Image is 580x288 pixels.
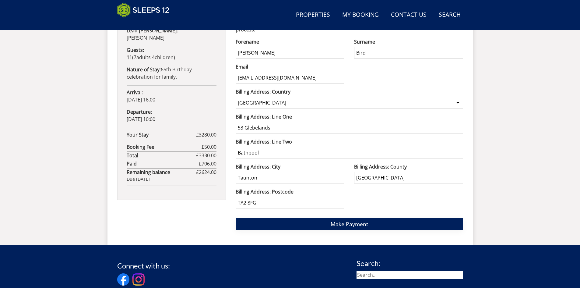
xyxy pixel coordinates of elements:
[114,21,178,27] iframe: Customer reviews powered by Trustpilot
[354,38,463,45] label: Surname
[127,54,175,61] span: ( )
[127,131,196,138] strong: Your Stay
[236,188,344,195] label: Billing Address: Postcode
[134,54,151,61] span: adult
[127,89,216,103] p: [DATE] 16:00
[331,220,368,228] span: Make Payment
[132,273,145,286] img: Instagram
[127,176,216,183] div: Due [DATE]
[236,113,463,120] label: Billing Address: Line One
[236,122,463,133] input: e.g. Two Many House
[127,54,132,61] strong: 11
[127,34,164,41] span: [PERSON_NAME]
[236,88,463,95] label: Billing Address: Country
[199,169,216,176] span: 2624.00
[236,197,344,208] input: e.g. BA22 8WA
[236,63,344,70] label: Email
[148,54,151,61] span: s
[127,108,152,115] strong: Departure:
[134,54,136,61] span: 7
[196,169,216,176] span: £
[117,262,170,270] h3: Connect with us:
[127,160,199,167] strong: Paid
[236,47,344,59] input: Forename
[199,152,216,159] span: 3330.00
[204,144,216,150] span: 50.00
[354,163,463,170] label: Billing Address: County
[294,8,332,22] a: Properties
[151,54,174,61] span: child
[127,108,216,123] p: [DATE] 10:00
[354,172,463,183] input: e.g. Somerset
[236,163,344,170] label: Billing Address: City
[152,54,155,61] span: 4
[202,160,216,167] span: 706.00
[196,131,216,138] span: £
[127,66,216,80] p: 65th Birthday celebration for family.
[127,169,196,176] strong: Remaining balance
[199,160,216,167] span: £
[236,147,463,158] input: e.g. Cloudy Apple Street
[236,172,344,183] input: e.g. Yeovil
[127,152,196,159] strong: Total
[127,143,202,151] strong: Booking Fee
[388,8,429,22] a: Contact Us
[436,8,463,22] a: Search
[127,47,144,53] strong: Guests:
[117,273,129,286] img: Facebook
[117,2,170,18] img: Sleeps 12
[199,131,216,138] span: 3280.00
[340,8,381,22] a: My Booking
[196,152,216,159] span: £
[166,54,174,61] span: ren
[202,143,216,151] span: £
[236,218,463,230] button: Make Payment
[236,38,344,45] label: Forename
[127,66,161,73] strong: Nature of Stay:
[236,138,463,145] label: Billing Address: Line Two
[127,27,178,34] strong: Lead [PERSON_NAME]:
[354,47,463,59] input: Surname
[357,259,463,267] h3: Search:
[357,271,463,279] input: Search...
[127,89,143,96] strong: Arrival:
